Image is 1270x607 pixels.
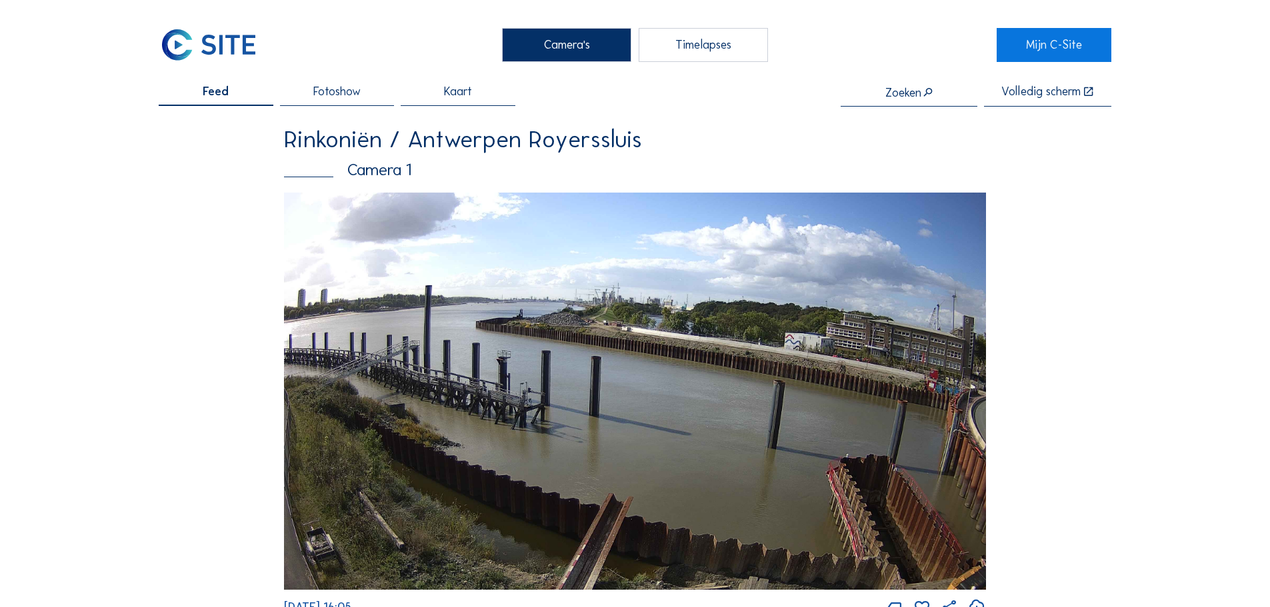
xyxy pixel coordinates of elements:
[284,193,986,590] img: Image
[284,162,986,179] div: Camera 1
[639,28,768,61] div: Timelapses
[159,28,273,61] a: C-SITE Logo
[444,86,472,98] span: Kaart
[1001,86,1081,99] div: Volledig scherm
[313,86,361,98] span: Fotoshow
[203,86,229,98] span: Feed
[997,28,1111,61] a: Mijn C-Site
[159,28,259,61] img: C-SITE Logo
[502,28,631,61] div: Camera's
[284,127,986,151] div: Rinkoniën / Antwerpen Royerssluis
